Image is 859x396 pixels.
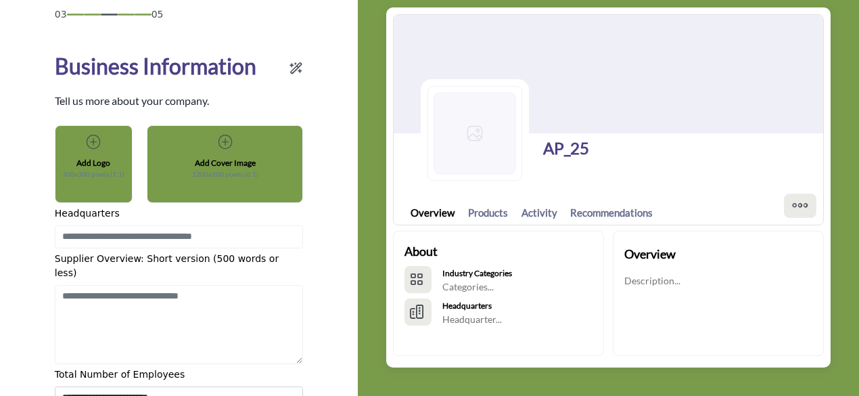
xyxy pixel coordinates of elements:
label: Headquarters [55,206,120,221]
h5: Autofill using AI [289,62,303,76]
b: Industry Categories [442,268,512,278]
p: Headquarter... [442,313,502,326]
span: 05 [152,7,164,22]
a: Recommendations [570,205,653,221]
a: Activity [521,205,557,221]
img: Cover Image [394,15,823,133]
h1: AP_25 [543,136,589,160]
p: Categories... [442,280,512,294]
h1: Business Information [55,50,256,83]
label: Supplier Overview: Short version (500 words or less) [55,252,303,280]
h5: Add Cover Image [195,157,256,169]
h5: Add Logo [76,157,110,169]
button: Categories List [404,266,432,293]
p: Tell us more about your company. [55,93,209,109]
h2: About [404,242,438,261]
a: Overview [411,205,455,221]
button: HeadQuarters [404,299,432,326]
label: Total Number of Employees [55,368,185,382]
h2: Overview [624,245,676,263]
textarea: Shortoverview [55,285,303,365]
button: More Options [784,194,816,218]
p: 1200x200 pixels (6:1) [192,169,258,179]
p: Description... [624,274,680,288]
span: 03 [55,7,67,22]
img: Logo [427,86,522,181]
a: Products [468,205,508,221]
p: 300x300 pixels (1:1) [62,169,124,179]
b: Headquarters [442,301,492,311]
